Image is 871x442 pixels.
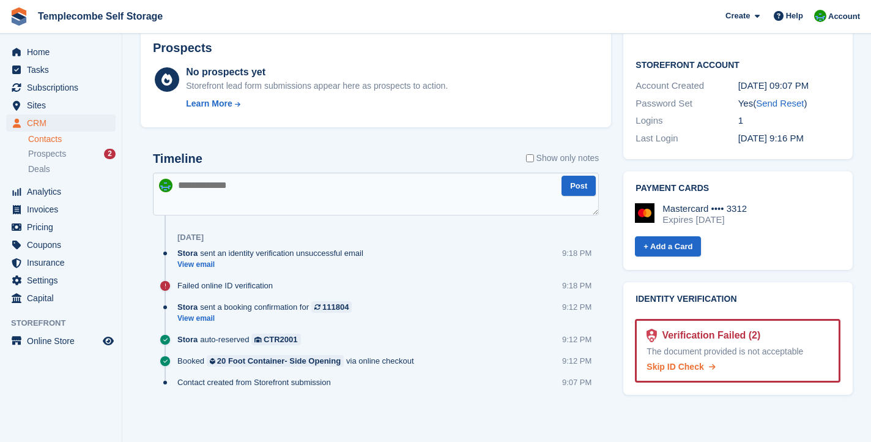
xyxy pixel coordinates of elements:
span: Stora [177,334,198,345]
span: Skip ID Check [647,362,703,372]
div: Yes [738,97,840,111]
img: James Thomas [814,10,826,22]
a: menu [6,254,116,271]
div: Last Login [636,132,738,146]
span: Capital [27,290,100,307]
div: 9:12 PM [562,301,591,313]
div: Contact created from Storefront submission [177,376,337,388]
div: [DATE] [177,233,204,242]
span: CRM [27,114,100,132]
div: auto-reserved [177,334,307,345]
div: 20 Foot Container- Side Opening [217,355,341,367]
div: Failed online ID verification [177,280,279,291]
button: Post [562,176,596,196]
div: 111804 [322,301,349,313]
img: stora-icon-8386f47178a22dfd0bd8f6a31ec36ba5ce8667c1dd55bd0f319d3a0aa187defe.svg [10,7,28,26]
div: Learn More [186,97,232,110]
div: Booked via online checkout [177,355,420,367]
a: menu [6,61,116,78]
span: Settings [27,272,100,289]
div: CTR2001 [264,334,298,345]
div: No prospects yet [186,65,448,80]
a: Send Reset [756,98,804,108]
a: Preview store [101,334,116,348]
h2: Storefront Account [636,58,840,70]
a: menu [6,114,116,132]
h2: Identity verification [636,294,840,304]
input: Show only notes [526,152,534,165]
div: 9:07 PM [562,376,591,388]
span: Sites [27,97,100,114]
img: James Thomas [159,179,172,192]
a: Learn More [186,97,448,110]
div: 2 [104,149,116,159]
div: Mastercard •••• 3312 [662,203,747,214]
time: 2025-10-01 20:16:45 UTC [738,133,804,143]
a: menu [6,97,116,114]
div: [DATE] 09:07 PM [738,79,840,93]
span: Coupons [27,236,100,253]
a: menu [6,290,116,307]
div: sent an identity verification unsuccessful email [177,247,369,259]
span: Online Store [27,332,100,350]
h2: Timeline [153,152,202,166]
a: menu [6,43,116,61]
div: Account Created [636,79,738,93]
a: View email [177,260,369,270]
span: ( ) [753,98,807,108]
a: menu [6,272,116,289]
a: 20 Foot Container- Side Opening [207,355,344,367]
span: Home [27,43,100,61]
div: 1 [738,114,840,128]
div: 9:18 PM [562,280,591,291]
span: Prospects [28,148,66,160]
span: Deals [28,163,50,175]
span: Help [786,10,803,22]
a: CTR2001 [251,334,300,345]
span: Account [828,10,860,23]
a: 111804 [311,301,352,313]
div: 9:18 PM [562,247,591,259]
a: menu [6,219,116,236]
div: 9:12 PM [562,355,591,367]
a: Templecombe Self Storage [33,6,168,26]
span: Pricing [27,219,100,236]
div: Logins [636,114,738,128]
a: menu [6,236,116,253]
span: Subscriptions [27,79,100,96]
span: Insurance [27,254,100,271]
a: menu [6,79,116,96]
a: menu [6,201,116,218]
div: Password Set [636,97,738,111]
a: Contacts [28,133,116,145]
a: Prospects 2 [28,148,116,160]
label: Show only notes [526,152,599,165]
span: Analytics [27,183,100,200]
div: Verification Failed (2) [657,328,760,343]
div: Storefront lead form submissions appear here as prospects to action. [186,80,448,92]
h2: Prospects [153,41,212,55]
span: Stora [177,247,198,259]
a: View email [177,313,358,324]
span: Create [725,10,750,22]
a: Deals [28,163,116,176]
h2: Payment cards [636,184,840,193]
div: The document provided is not acceptable [647,345,829,358]
a: Skip ID Check [647,361,715,373]
a: + Add a Card [635,236,701,257]
span: Stora [177,301,198,313]
div: sent a booking confirmation for [177,301,358,313]
span: Storefront [11,317,122,329]
span: Invoices [27,201,100,218]
a: menu [6,332,116,350]
div: 9:12 PM [562,334,591,345]
img: Identity Verification Ready [647,329,657,342]
img: Mastercard Logo [635,203,654,223]
a: menu [6,183,116,200]
div: Expires [DATE] [662,214,747,225]
span: Tasks [27,61,100,78]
